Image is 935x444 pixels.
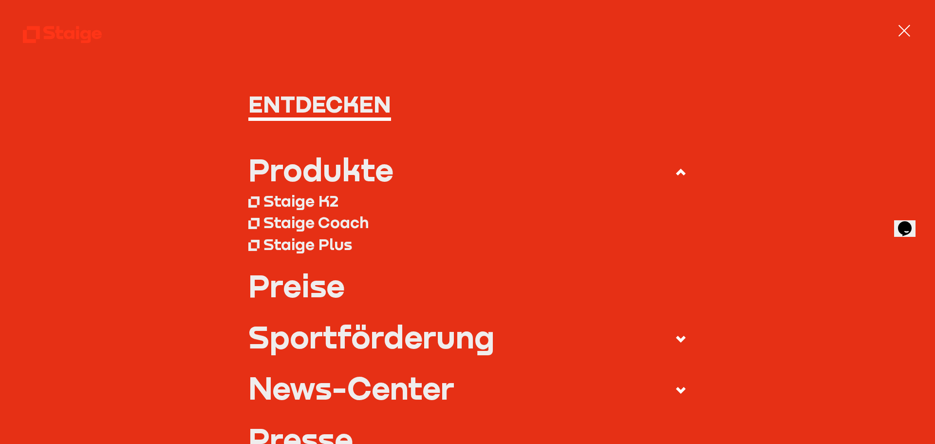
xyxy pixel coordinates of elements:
div: Staige K2 [263,191,338,211]
div: News-Center [248,372,454,403]
div: Produkte [248,154,393,185]
a: Preise [248,270,687,301]
a: Staige K2 [248,190,687,212]
iframe: chat widget [894,208,925,237]
a: Staige Coach [248,212,687,233]
a: Staige Plus [248,233,687,255]
div: Staige Plus [263,234,352,254]
div: Staige Coach [263,212,369,232]
div: Sportförderung [248,321,495,352]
